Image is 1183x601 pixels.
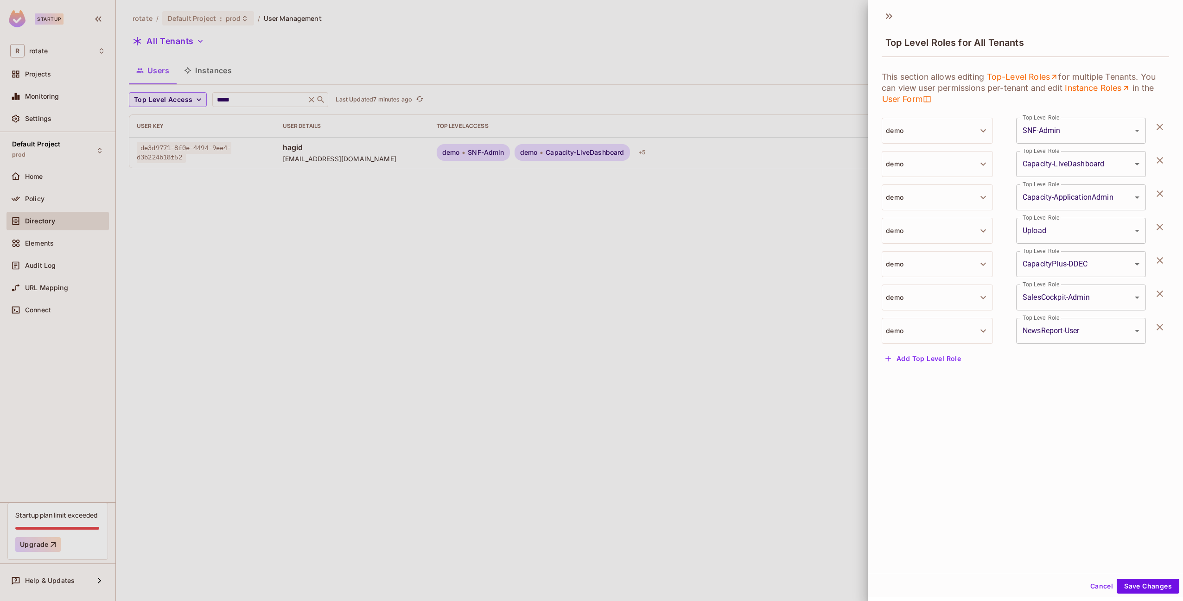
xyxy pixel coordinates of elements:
button: demo [882,318,993,344]
button: Cancel [1087,579,1117,594]
button: demo [882,118,993,144]
button: demo [882,151,993,177]
p: This section allows editing for multiple Tenants. You can view user permissions per-tenant and ed... [882,71,1169,105]
label: Top Level Role [1023,180,1059,188]
button: demo [882,251,993,277]
span: Top Level Roles for All Tenants [885,37,1024,48]
button: Add Top Level Role [882,351,965,366]
label: Top Level Role [1023,314,1059,322]
label: Top Level Role [1023,114,1059,121]
div: Capacity-LiveDashboard [1016,151,1146,177]
div: SalesCockpit-Admin [1016,285,1146,310]
span: User Form [882,94,931,105]
div: Capacity-ApplicationAdmin [1016,184,1146,210]
div: CapacityPlus-DDEC [1016,251,1146,277]
label: Top Level Role [1023,280,1059,288]
button: demo [882,218,993,244]
div: NewsReport-User [1016,318,1146,344]
button: Save Changes [1117,579,1179,594]
div: SNF-Admin [1016,118,1146,144]
button: demo [882,285,993,310]
div: Upload [1016,218,1146,244]
button: demo [882,184,993,210]
label: Top Level Role [1023,247,1059,255]
label: Top Level Role [1023,214,1059,221]
label: Top Level Role [1023,147,1059,155]
a: Top-Level Roles [986,71,1058,82]
a: Instance Roles [1065,82,1130,94]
